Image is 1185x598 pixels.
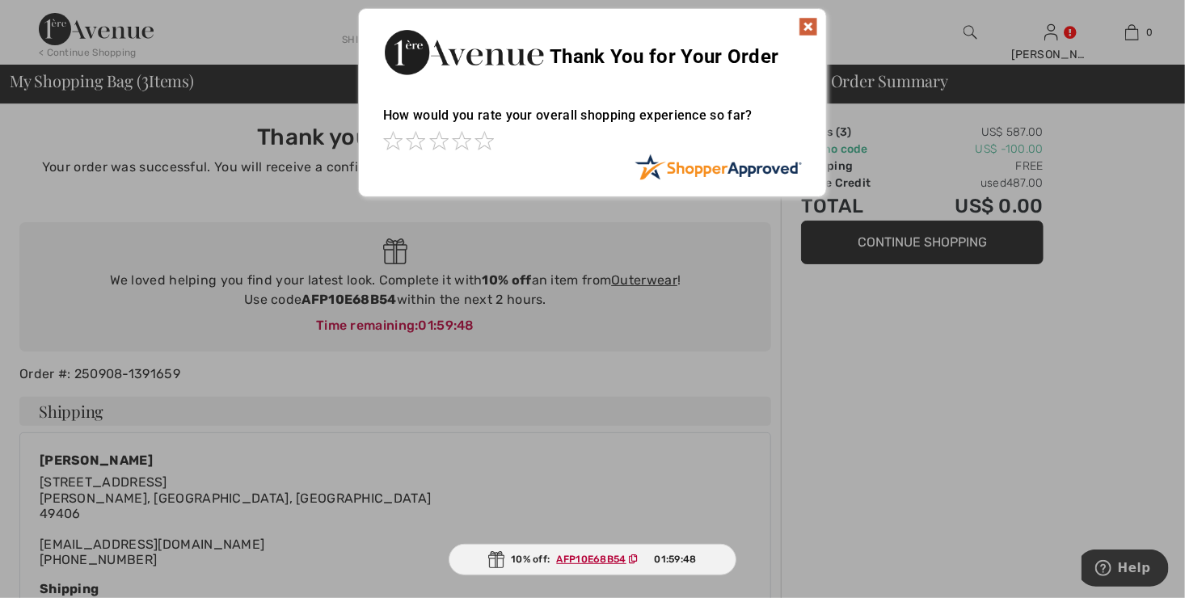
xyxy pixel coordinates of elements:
ins: AFP10E68B54 [557,554,626,565]
span: Thank You for Your Order [550,45,778,68]
span: 01:59:48 [654,552,696,566]
span: Help [36,11,70,26]
img: Thank You for Your Order [383,25,545,79]
div: 10% off: [449,544,736,575]
img: Gift.svg [488,551,504,568]
img: x [799,17,818,36]
div: How would you rate your overall shopping experience so far? [383,91,802,154]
